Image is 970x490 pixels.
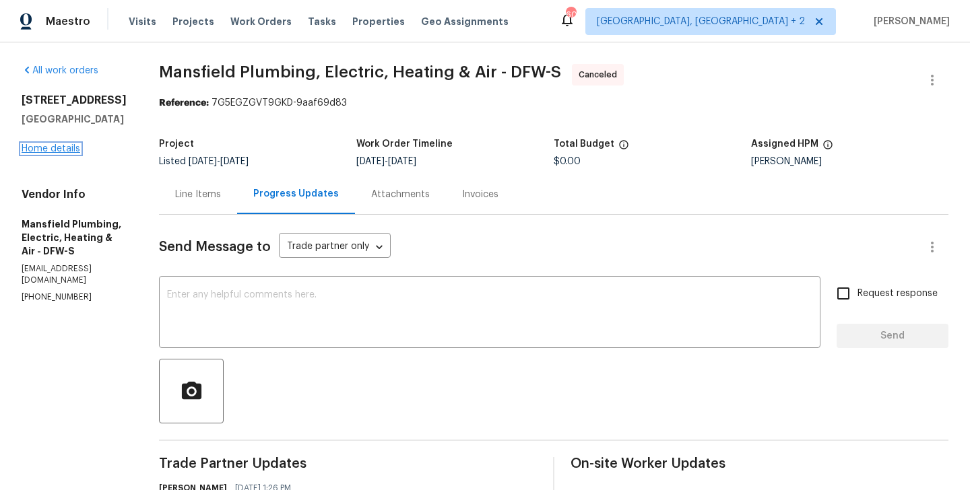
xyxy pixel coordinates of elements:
[46,15,90,28] span: Maestro
[189,157,249,166] span: -
[189,157,217,166] span: [DATE]
[462,188,498,201] div: Invoices
[159,457,537,470] span: Trade Partner Updates
[159,157,249,166] span: Listed
[352,15,405,28] span: Properties
[159,64,561,80] span: Mansfield Plumbing, Electric, Heating & Air - DFW-S
[22,144,80,153] a: Home details
[159,98,209,108] b: Reference:
[554,157,581,166] span: $0.00
[751,157,948,166] div: [PERSON_NAME]
[279,236,391,258] div: Trade partner only
[220,157,249,166] span: [DATE]
[356,139,453,149] h5: Work Order Timeline
[751,139,818,149] h5: Assigned HPM
[308,17,336,26] span: Tasks
[566,8,575,22] div: 60
[22,291,127,303] p: [PHONE_NUMBER]
[356,157,416,166] span: -
[356,157,385,166] span: [DATE]
[388,157,416,166] span: [DATE]
[22,112,127,126] h5: [GEOGRAPHIC_DATA]
[175,188,221,201] div: Line Items
[22,94,127,107] h2: [STREET_ADDRESS]
[858,287,938,301] span: Request response
[253,187,339,201] div: Progress Updates
[22,217,127,258] h5: Mansfield Plumbing, Electric, Heating & Air - DFW-S
[571,457,948,470] span: On-site Worker Updates
[22,263,127,286] p: [EMAIL_ADDRESS][DOMAIN_NAME]
[618,139,629,157] span: The total cost of line items that have been proposed by Opendoor. This sum includes line items th...
[371,188,430,201] div: Attachments
[554,139,614,149] h5: Total Budget
[421,15,509,28] span: Geo Assignments
[159,240,271,254] span: Send Message to
[129,15,156,28] span: Visits
[159,96,948,110] div: 7G5EGZGVT9GKD-9aaf69d83
[822,139,833,157] span: The hpm assigned to this work order.
[230,15,292,28] span: Work Orders
[579,68,622,81] span: Canceled
[597,15,805,28] span: [GEOGRAPHIC_DATA], [GEOGRAPHIC_DATA] + 2
[22,188,127,201] h4: Vendor Info
[868,15,950,28] span: [PERSON_NAME]
[159,139,194,149] h5: Project
[172,15,214,28] span: Projects
[22,66,98,75] a: All work orders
